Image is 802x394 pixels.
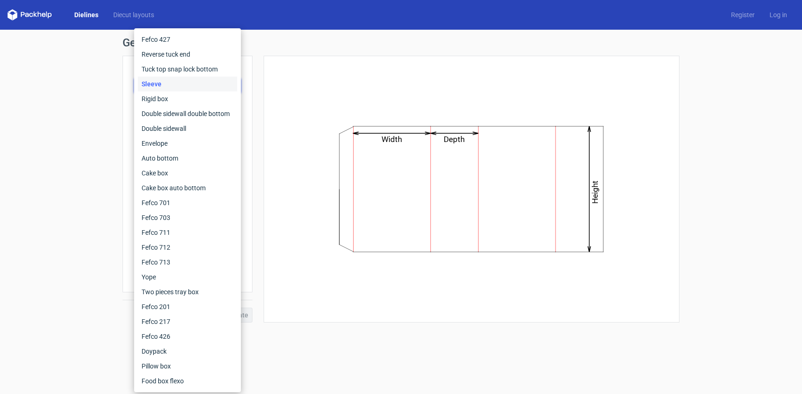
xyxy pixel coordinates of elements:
[138,359,237,374] div: Pillow box
[382,135,402,144] text: Width
[138,121,237,136] div: Double sidewall
[444,135,465,144] text: Depth
[138,344,237,359] div: Doypack
[138,225,237,240] div: Fefco 711
[138,299,237,314] div: Fefco 201
[138,374,237,388] div: Food box flexo
[138,62,237,77] div: Tuck top snap lock bottom
[724,10,762,19] a: Register
[138,255,237,270] div: Fefco 713
[138,166,237,181] div: Cake box
[138,329,237,344] div: Fefco 426
[67,10,106,19] a: Dielines
[138,77,237,91] div: Sleeve
[138,284,237,299] div: Two pieces tray box
[138,195,237,210] div: Fefco 701
[138,32,237,47] div: Fefco 427
[138,106,237,121] div: Double sidewall double bottom
[138,314,237,329] div: Fefco 217
[762,10,795,19] a: Log in
[123,37,679,48] h1: Generate new dieline
[138,151,237,166] div: Auto bottom
[138,181,237,195] div: Cake box auto bottom
[138,136,237,151] div: Envelope
[138,91,237,106] div: Rigid box
[106,10,162,19] a: Diecut layouts
[138,240,237,255] div: Fefco 712
[591,181,600,204] text: Height
[138,210,237,225] div: Fefco 703
[138,270,237,284] div: Yope
[138,47,237,62] div: Reverse tuck end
